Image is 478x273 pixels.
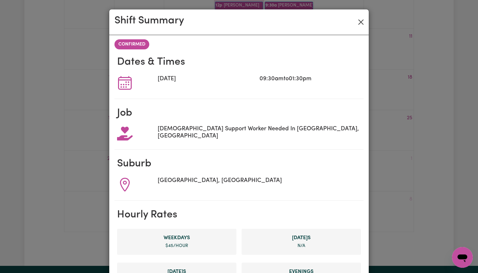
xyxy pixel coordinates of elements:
h2: Suburb [117,158,361,170]
span: $ 45 /hour [166,244,188,248]
span: confirmed shift [114,39,149,49]
h2: Job [117,107,361,119]
span: [DEMOGRAPHIC_DATA] Support Worker Needed In [GEOGRAPHIC_DATA], [GEOGRAPHIC_DATA] [158,126,361,140]
button: Close [356,17,366,27]
span: [GEOGRAPHIC_DATA], [GEOGRAPHIC_DATA] [158,177,282,185]
iframe: Button to launch messaging window [452,247,473,268]
span: Saturday rate [247,234,356,242]
span: Weekday rate [122,234,231,242]
span: [DATE] [158,76,178,83]
h2: Hourly Rates [117,209,361,221]
h2: Shift Summary [114,15,184,27]
span: 09:30am to 01:30pm [259,76,312,83]
span: not specified [298,244,305,248]
h2: Dates & Times [117,56,361,68]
